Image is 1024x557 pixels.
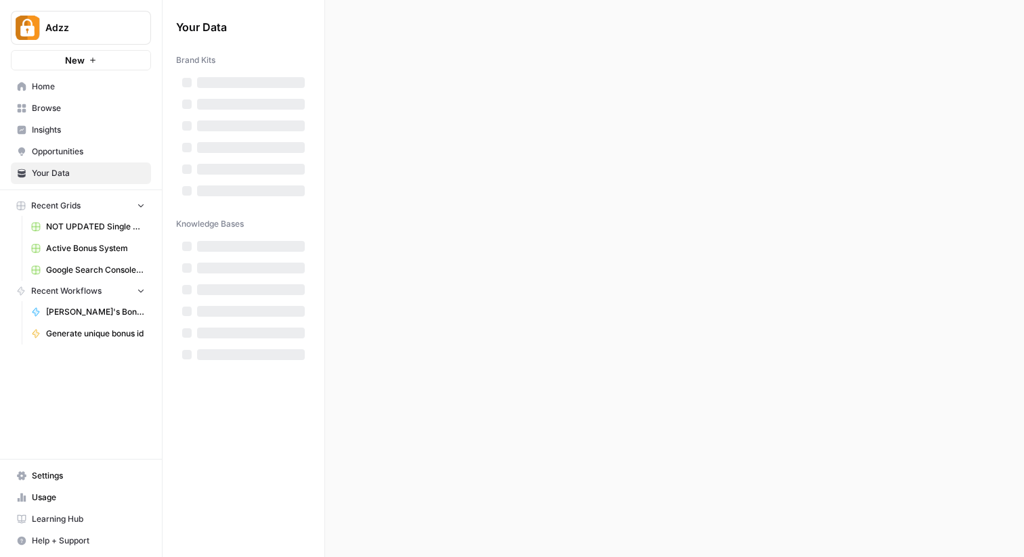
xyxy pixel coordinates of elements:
a: Usage [11,487,151,508]
span: Insights [32,124,145,136]
button: Recent Grids [11,196,151,216]
img: Adzz Logo [16,16,40,40]
span: Recent Workflows [31,285,102,297]
button: Workspace: Adzz [11,11,151,45]
span: Generate unique bonus id [46,328,145,340]
a: Opportunities [11,141,151,162]
span: Knowledge Bases [176,218,244,230]
a: Home [11,76,151,97]
a: Learning Hub [11,508,151,530]
span: Browse [32,102,145,114]
span: New [65,53,85,67]
a: Insights [11,119,151,141]
span: Brand Kits [176,54,215,66]
span: Your Data [176,19,295,35]
span: Google Search Console - [URL][DOMAIN_NAME] [46,264,145,276]
span: Home [32,81,145,93]
span: Help + Support [32,535,145,547]
span: Recent Grids [31,200,81,212]
button: Recent Workflows [11,281,151,301]
span: Opportunities [32,146,145,158]
span: Adzz [45,21,127,35]
span: NOT UPDATED Single Bonus Creation [46,221,145,233]
a: Active Bonus System [25,238,151,259]
span: Your Data [32,167,145,179]
a: Your Data [11,162,151,184]
span: [PERSON_NAME]'s Bonus Text Creation ARABIC [46,306,145,318]
a: Settings [11,465,151,487]
span: Settings [32,470,145,482]
span: Active Bonus System [46,242,145,254]
a: NOT UPDATED Single Bonus Creation [25,216,151,238]
a: Generate unique bonus id [25,323,151,344]
button: Help + Support [11,530,151,552]
a: Google Search Console - [URL][DOMAIN_NAME] [25,259,151,281]
a: Browse [11,97,151,119]
a: [PERSON_NAME]'s Bonus Text Creation ARABIC [25,301,151,323]
span: Usage [32,491,145,504]
button: New [11,50,151,70]
span: Learning Hub [32,513,145,525]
